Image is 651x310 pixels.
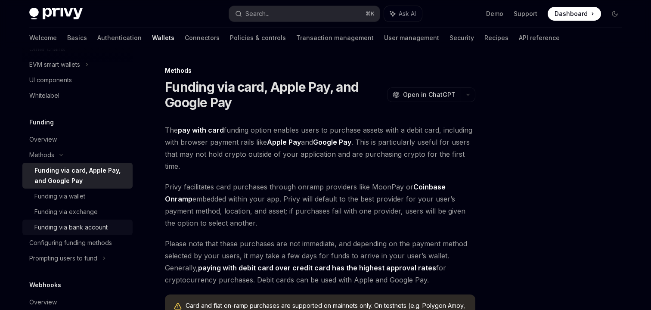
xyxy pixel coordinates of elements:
[29,238,112,248] div: Configuring funding methods
[548,7,601,21] a: Dashboard
[29,150,54,160] div: Methods
[165,66,475,75] div: Methods
[245,9,270,19] div: Search...
[22,132,133,147] a: Overview
[387,87,461,102] button: Open in ChatGPT
[22,88,133,103] a: Whitelabel
[29,28,57,48] a: Welcome
[29,117,54,127] h5: Funding
[384,6,422,22] button: Ask AI
[229,6,380,22] button: Search...⌘K
[313,138,351,146] strong: Google Pay
[22,294,133,310] a: Overview
[29,75,72,85] div: UI components
[97,28,142,48] a: Authentication
[514,9,537,18] a: Support
[384,28,439,48] a: User management
[22,204,133,220] a: Funding via exchange
[165,124,475,172] span: The funding option enables users to purchase assets with a debit card, including with browser pay...
[22,189,133,204] a: Funding via wallet
[165,238,475,286] span: Please note that these purchases are not immediate, and depending on the payment method selected ...
[34,222,108,232] div: Funding via bank account
[449,28,474,48] a: Security
[608,7,622,21] button: Toggle dark mode
[296,28,374,48] a: Transaction management
[29,280,61,290] h5: Webhooks
[165,181,475,229] span: Privy facilitates card purchases through onramp providers like MoonPay or embedded within your ap...
[29,253,97,263] div: Prompting users to fund
[484,28,508,48] a: Recipes
[519,28,560,48] a: API reference
[185,28,220,48] a: Connectors
[178,126,224,134] strong: pay with card
[29,8,83,20] img: dark logo
[555,9,588,18] span: Dashboard
[165,79,384,110] h1: Funding via card, Apple Pay, and Google Pay
[198,263,436,272] strong: paying with debit card over credit card has the highest approval rates
[29,59,80,70] div: EVM smart wallets
[29,90,59,101] div: Whitelabel
[152,28,174,48] a: Wallets
[67,28,87,48] a: Basics
[403,90,456,99] span: Open in ChatGPT
[22,72,133,88] a: UI components
[366,10,375,17] span: ⌘ K
[230,28,286,48] a: Policies & controls
[22,220,133,235] a: Funding via bank account
[486,9,503,18] a: Demo
[34,165,127,186] div: Funding via card, Apple Pay, and Google Pay
[34,207,98,217] div: Funding via exchange
[34,191,85,201] div: Funding via wallet
[29,134,57,145] div: Overview
[399,9,416,18] span: Ask AI
[29,297,57,307] div: Overview
[267,138,301,146] strong: Apple Pay
[22,235,133,251] a: Configuring funding methods
[22,163,133,189] a: Funding via card, Apple Pay, and Google Pay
